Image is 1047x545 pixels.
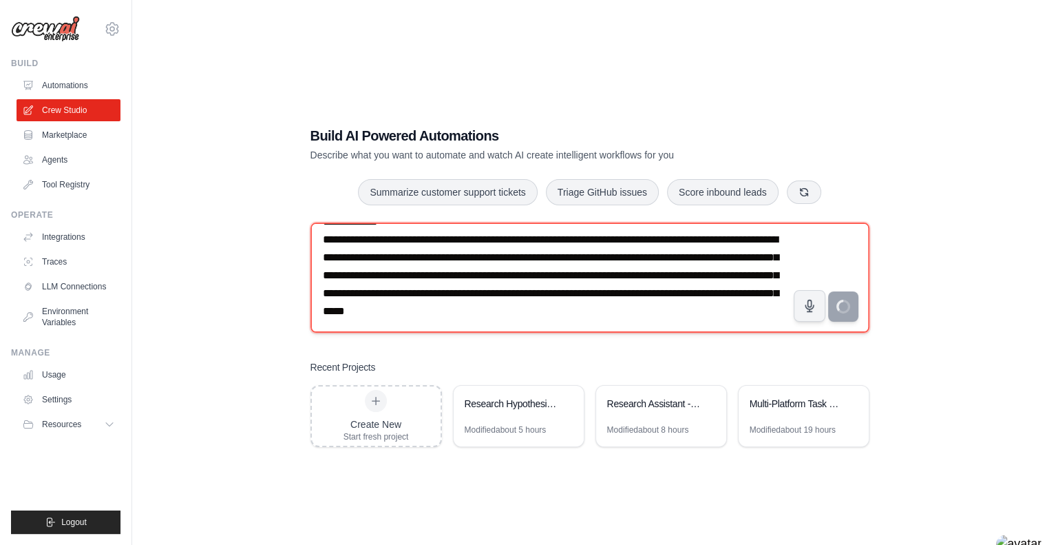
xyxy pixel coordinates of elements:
[17,174,120,196] a: Tool Registry
[343,418,409,431] div: Create New
[11,58,120,69] div: Build
[17,149,120,171] a: Agents
[750,424,836,435] div: Modified about 19 hours
[546,179,659,205] button: Triage GitHub issues
[667,179,779,205] button: Score inbound leads
[17,413,120,435] button: Resources
[358,179,537,205] button: Summarize customer support tickets
[61,517,87,528] span: Logout
[465,397,559,411] div: Research Hypothesis Generator & Evaluator
[17,124,120,146] a: Marketplace
[343,431,409,442] div: Start fresh project
[978,479,1047,545] iframe: Chat Widget
[607,397,701,411] div: Research Assistant - Hypothesis Discovery & Paper Writing
[11,209,120,220] div: Operate
[17,74,120,96] a: Automations
[17,364,120,386] a: Usage
[11,16,80,42] img: Logo
[750,397,844,411] div: Multi-Platform Task Scheduler
[17,276,120,298] a: LLM Connections
[42,419,81,430] span: Resources
[17,300,120,333] a: Environment Variables
[17,251,120,273] a: Traces
[794,290,825,322] button: Click to speak your automation idea
[17,226,120,248] a: Integrations
[11,347,120,358] div: Manage
[17,389,120,411] a: Settings
[11,511,120,534] button: Logout
[787,181,821,204] button: Get new suggestions
[310,148,773,162] p: Describe what you want to automate and watch AI create intelligent workflows for you
[465,424,547,435] div: Modified about 5 hours
[310,126,773,145] h1: Build AI Powered Automations
[310,360,376,374] h3: Recent Projects
[607,424,689,435] div: Modified about 8 hours
[17,99,120,121] a: Crew Studio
